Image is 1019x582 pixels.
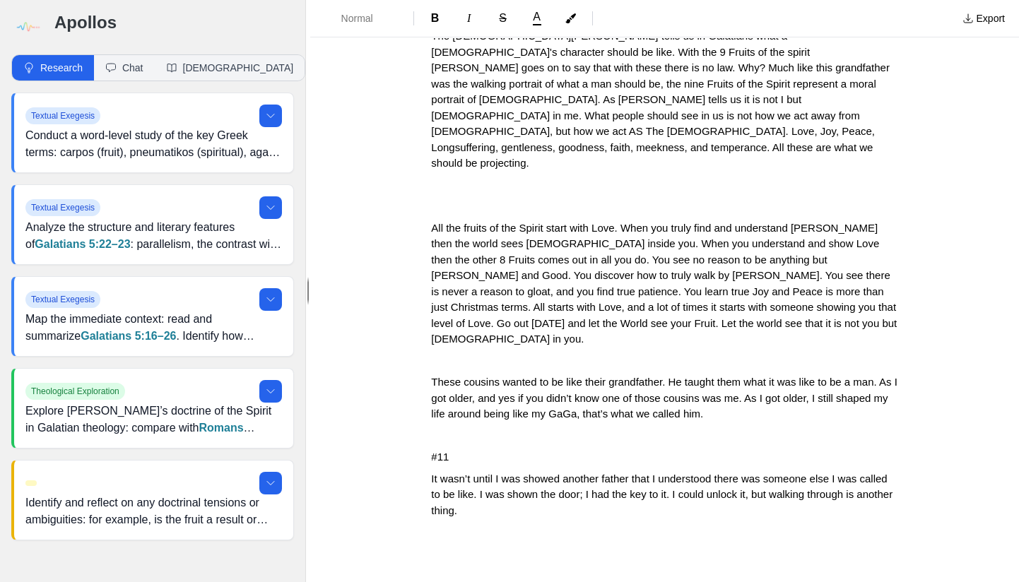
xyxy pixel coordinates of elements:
[25,494,282,528] p: Identify and reflect on any doctrinal tensions or ambiguities: for example, is the fruit a result...
[11,11,43,43] img: logo
[25,127,282,161] p: Conduct a word‐level study of the key Greek terms: carpos (fruit), pneumatikos (spiritual), agape...
[948,511,1002,565] iframe: Drift Widget Chat Controller
[25,311,282,345] p: Map the immediate context: read and summarize . Identify how [PERSON_NAME] transitions from the f...
[25,383,125,400] span: Theological Exploration
[954,7,1013,30] button: Export
[25,199,100,216] span: Textual Exegesis
[431,473,895,516] span: It wasn’t until I was showed another father that I understood there was someone else I was called...
[431,451,449,463] span: #11
[316,6,408,31] button: Formatting Options
[155,55,305,81] button: [DEMOGRAPHIC_DATA]
[341,11,391,25] span: Normal
[431,12,440,24] span: B
[467,12,471,24] span: I
[488,7,519,30] button: Format Strikethrough
[25,107,100,124] span: Textual Exegesis
[25,219,282,253] p: Analyze the structure and literary features of : parallelism, the contrast with the works of the ...
[522,8,553,28] button: A
[454,7,485,30] button: Format Italics
[431,30,893,169] span: The [DEMOGRAPHIC_DATA][PERSON_NAME] tells us in Galatians what a [DEMOGRAPHIC_DATA]'s character s...
[533,11,541,23] span: A
[25,291,100,308] span: Textual Exegesis
[420,7,451,30] button: Format Bold
[431,222,900,345] span: All the fruits of the Spirit start with Love. When you truly find and understand [PERSON_NAME] th...
[25,403,282,436] p: Explore [PERSON_NAME]’s doctrine of the Spirit in Galatian theology: compare with and . How does ...
[35,238,130,250] a: Galatians 5:22–23
[12,55,94,81] button: Research
[81,330,176,342] a: Galatians 5:16–26
[499,12,507,24] span: S
[94,55,155,81] button: Chat
[54,11,294,34] h3: Apollos
[431,376,900,420] span: These cousins wanted to be like their grandfather. He taught them what it was like to be a man. A...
